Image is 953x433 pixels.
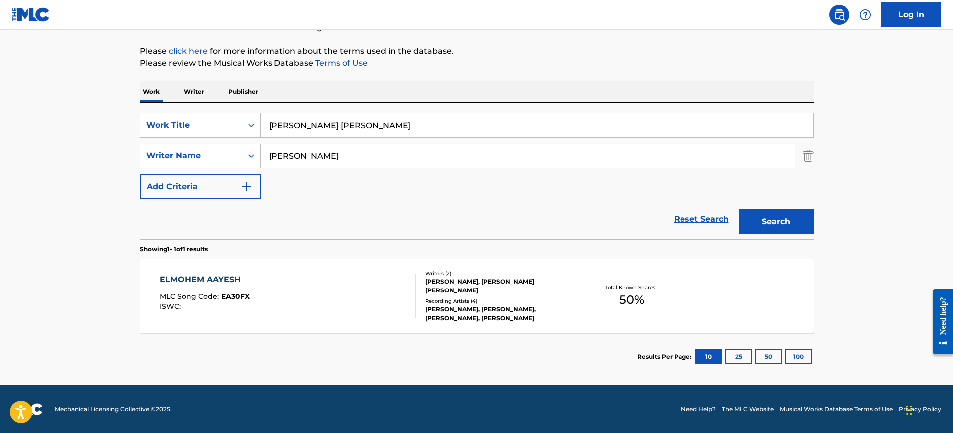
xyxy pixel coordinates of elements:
button: Search [739,209,814,234]
a: Musical Works Database Terms of Use [780,405,893,414]
div: [PERSON_NAME], [PERSON_NAME] [PERSON_NAME] [425,277,576,295]
img: 9d2ae6d4665cec9f34b9.svg [241,181,253,193]
a: Public Search [829,5,849,25]
img: Delete Criterion [803,144,814,168]
span: 50 % [619,291,644,309]
p: Writer [181,81,207,102]
button: 25 [725,349,752,364]
p: Results Per Page: [637,352,694,361]
a: Terms of Use [313,58,368,68]
a: ELMOHEM AAYESHMLC Song Code:EA30FXISWC:Writers (2)[PERSON_NAME], [PERSON_NAME] [PERSON_NAME]Recor... [140,259,814,333]
p: Work [140,81,163,102]
button: 100 [785,349,812,364]
iframe: Resource Center [925,282,953,362]
div: Writers ( 2 ) [425,270,576,277]
div: Drag [906,395,912,425]
div: Writer Name [146,150,236,162]
p: Total Known Shares: [605,284,659,291]
img: logo [12,403,43,415]
button: 10 [695,349,722,364]
p: Please review the Musical Works Database [140,57,814,69]
a: click here [169,46,208,56]
button: Add Criteria [140,174,261,199]
p: Please for more information about the terms used in the database. [140,45,814,57]
img: search [833,9,845,21]
span: Mechanical Licensing Collective © 2025 [55,405,170,414]
img: MLC Logo [12,7,50,22]
div: [PERSON_NAME], [PERSON_NAME], [PERSON_NAME], [PERSON_NAME] [425,305,576,323]
span: MLC Song Code : [160,292,221,301]
a: Privacy Policy [899,405,941,414]
img: help [859,9,871,21]
span: ISWC : [160,302,183,311]
span: EA30FX [221,292,250,301]
div: ELMOHEM AAYESH [160,274,250,286]
div: Work Title [146,119,236,131]
form: Search Form [140,113,814,239]
p: Showing 1 - 1 of 1 results [140,245,208,254]
p: Publisher [225,81,261,102]
button: 50 [755,349,782,364]
div: Help [855,5,875,25]
div: Recording Artists ( 4 ) [425,297,576,305]
iframe: Chat Widget [903,385,953,433]
a: Reset Search [669,208,734,230]
a: Log In [881,2,941,27]
a: Need Help? [681,405,716,414]
a: The MLC Website [722,405,774,414]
